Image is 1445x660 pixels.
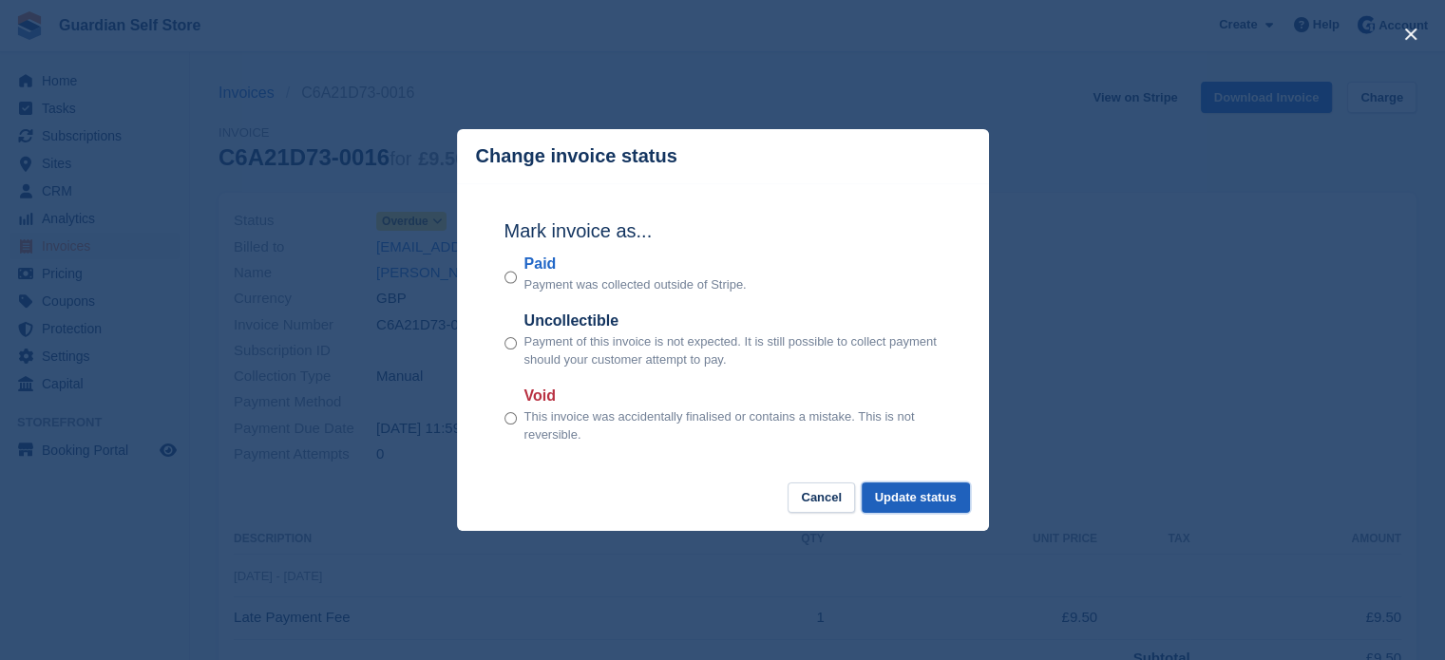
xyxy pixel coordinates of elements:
label: Uncollectible [524,310,941,332]
button: close [1396,19,1426,49]
button: Cancel [788,482,855,514]
p: Payment was collected outside of Stripe. [524,275,747,294]
p: Change invoice status [476,145,677,167]
label: Void [524,385,941,407]
p: This invoice was accidentally finalised or contains a mistake. This is not reversible. [524,407,941,444]
h2: Mark invoice as... [504,217,941,245]
label: Paid [524,253,747,275]
button: Update status [862,482,970,514]
p: Payment of this invoice is not expected. It is still possible to collect payment should your cust... [524,332,941,369]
